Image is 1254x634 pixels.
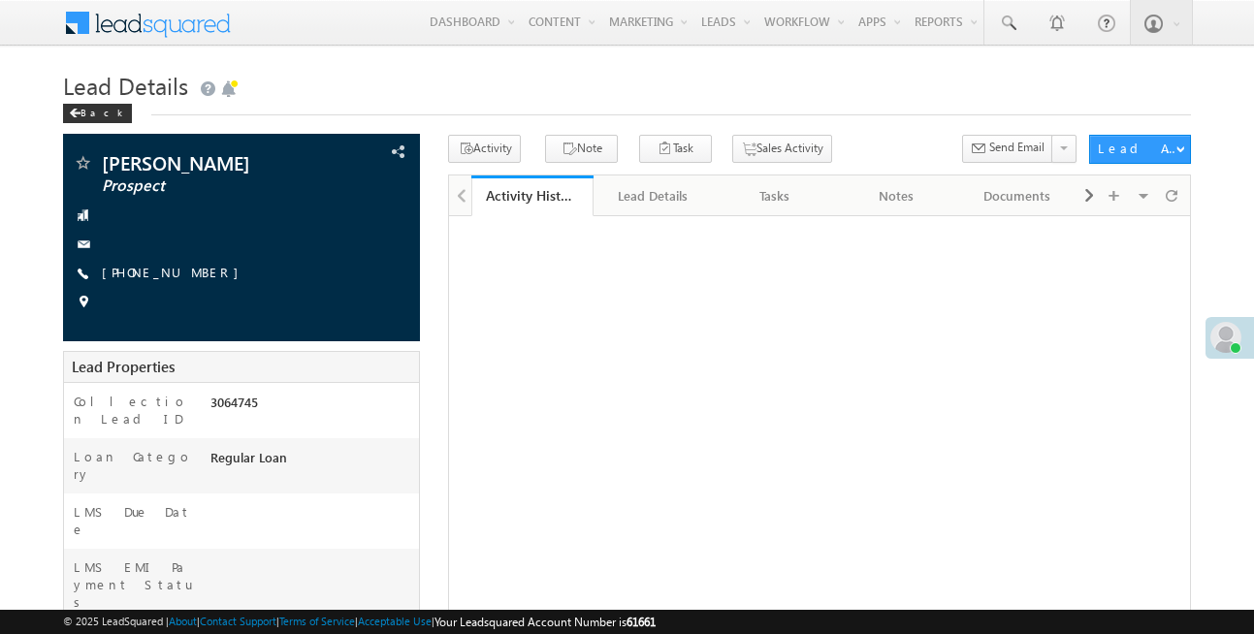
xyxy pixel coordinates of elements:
a: Acceptable Use [358,615,432,627]
a: Contact Support [200,615,276,627]
a: Documents [957,175,1078,216]
span: [PERSON_NAME] [102,153,321,173]
span: Prospect [102,176,321,196]
span: Send Email [989,139,1045,156]
span: Lead Details [63,70,188,101]
div: Notes [852,184,940,207]
a: Back [63,103,142,119]
label: Loan Category [74,448,193,483]
span: Your Leadsquared Account Number is [434,615,656,629]
button: Send Email [962,135,1053,163]
a: Activity History [471,175,593,216]
div: Activity History [486,186,578,205]
label: Collection Lead ID [74,393,193,428]
button: Task [639,135,712,163]
span: 61661 [627,615,656,629]
button: Sales Activity [732,135,832,163]
div: Back [63,104,132,123]
span: [PHONE_NUMBER] [102,264,248,283]
button: Activity [448,135,521,163]
button: Lead Actions [1089,135,1192,164]
div: Documents [973,184,1061,207]
label: LMS EMI Payment Status [74,558,193,611]
span: © 2025 LeadSquared | | | | | [63,613,656,631]
div: Tasks [730,184,819,207]
label: LMS Due Date [74,503,193,538]
span: Lead Properties [72,357,175,376]
div: Regular Loan [206,448,419,475]
a: Terms of Service [279,615,355,627]
div: 3064745 [206,393,419,420]
a: About [169,615,197,627]
a: Lead Details [594,175,715,216]
a: Notes [836,175,957,216]
button: Note [545,135,618,163]
li: Member of Lists [1078,175,1200,214]
a: Tasks [715,175,836,216]
div: Lead Actions [1098,140,1180,157]
div: Lead Details [609,184,697,207]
